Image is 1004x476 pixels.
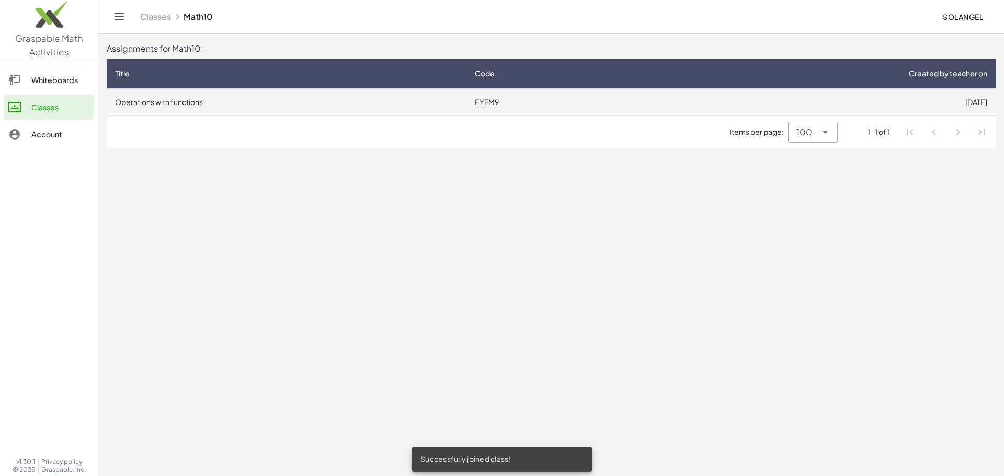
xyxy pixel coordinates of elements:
span: Code [475,68,495,79]
a: Classes [4,95,94,120]
td: Operations with functions [107,88,466,115]
span: Created by teacher on [909,68,987,79]
div: Classes [31,101,89,113]
nav: Pagination Navigation [898,120,994,144]
span: Items per page: [729,126,788,137]
span: 100 [796,126,812,138]
div: Whiteboards [31,74,89,86]
span: Graspable, Inc. [41,466,86,474]
a: Whiteboards [4,67,94,92]
td: [DATE] [630,88,996,115]
a: Account [4,122,94,147]
div: Assignments for Math10: [107,42,996,55]
span: | [37,458,39,466]
span: Solangel [943,12,983,21]
div: Successfully joined class! [412,447,592,472]
span: Graspable Math Activities [15,32,83,57]
span: v1.30.1 [16,458,35,466]
span: | [37,466,39,474]
a: Privacy policy [41,458,86,466]
button: Toggle navigation [111,8,128,25]
span: © 2025 [13,466,35,474]
div: 1-1 of 1 [868,126,890,137]
a: Classes [140,11,171,22]
td: EYFM9 [466,88,630,115]
button: Solangel [934,7,991,26]
div: Account [31,128,89,141]
span: Title [115,68,130,79]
